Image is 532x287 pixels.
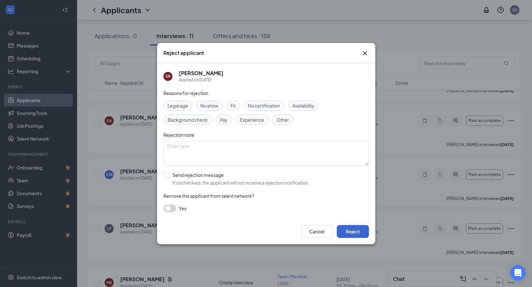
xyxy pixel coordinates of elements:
span: Fit [231,102,236,109]
span: Pay [220,116,228,123]
span: Experience [240,116,264,123]
div: Open Intercom Messenger [510,265,526,281]
button: Close [361,49,369,57]
svg: Cross [361,49,369,57]
h5: [PERSON_NAME] [179,70,223,77]
div: Applied on [DATE] [179,77,223,83]
span: Other [276,116,289,123]
span: Availability [292,102,314,109]
div: SR [165,74,170,79]
span: No certification [248,102,280,109]
button: Reject [337,225,369,238]
h3: Reject applicant [163,49,204,57]
span: No show [200,102,218,109]
span: Remove this applicant from talent network? [163,193,254,199]
span: Legal age [168,102,188,109]
span: Reasons for rejection [163,90,208,96]
span: Yes [179,204,187,212]
button: Cancel [301,225,333,238]
span: Rejection note [163,132,194,138]
span: Background check [168,116,208,123]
